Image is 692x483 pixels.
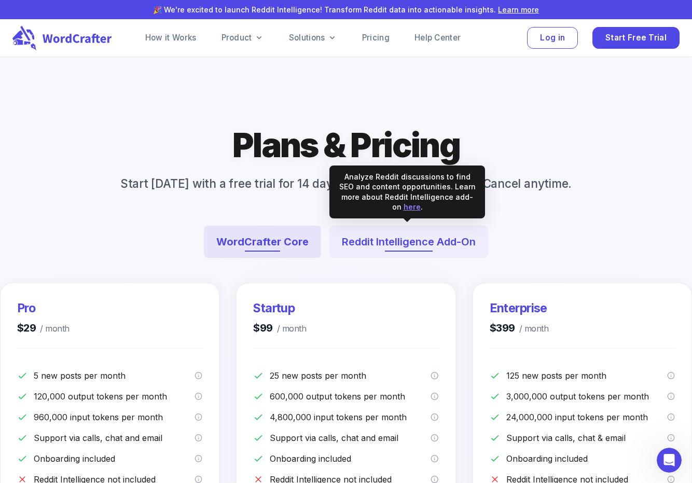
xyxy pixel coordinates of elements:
[498,5,539,14] a: Learn more
[506,432,667,444] p: Support via calls, chat & email
[17,321,70,336] h4: $29
[17,300,70,316] h3: Pro
[34,411,195,423] p: 960,000 input tokens per month
[17,4,675,15] p: 🎉 We're excited to launch Reddit Intelligence! Transform Reddit data into actionable insights.
[273,322,306,336] span: / month
[253,300,306,316] h3: Startup
[431,454,438,463] svg: We offer a comprehensive, hands-on onboarding for the entire team for customers with the startup ...
[195,434,202,442] svg: We offer support via calls, chat and email to our customers with the pro plan
[270,411,431,423] p: 4,800,000 input tokens per month
[145,32,197,44] a: How it Works
[329,226,488,258] button: Reddit Intelligence Add-On
[104,175,588,192] p: Start [DATE] with a free trial for 14 days. No long-term contracts. Cancel anytime.
[667,371,675,380] svg: A post is a new piece of content, an imported content for optimization or a content brief.
[506,411,667,423] p: 24,000,000 input tokens per month
[431,413,438,421] svg: Input tokens are the words you provide to the AI model as instructions. You can think of tokens a...
[404,202,421,211] a: here
[270,369,431,382] p: 25 new posts per month
[527,27,578,49] button: Log in
[270,432,431,444] p: Support via calls, chat and email
[490,300,548,316] h3: Enterprise
[431,434,438,442] svg: We offer support via calls, chat and email to our customers with the startup plan
[222,32,264,44] a: Product
[204,226,321,258] button: WordCrafter Core
[362,32,390,44] a: Pricing
[667,413,675,421] svg: Input tokens are the words you provide to the AI model as instructions. You can think of tokens a...
[515,322,548,336] span: / month
[253,321,306,336] h4: $99
[270,452,431,465] p: Onboarding included
[667,392,675,401] svg: Output tokens are the words/characters the model generates in response to your instructions. You ...
[540,31,565,45] span: Log in
[289,32,337,44] a: Solutions
[490,321,548,336] h4: $399
[34,452,195,465] p: Onboarding included
[34,369,195,382] p: 5 new posts per month
[414,32,461,44] a: Help Center
[657,448,682,473] iframe: Intercom live chat
[506,369,667,382] p: 125 new posts per month
[506,452,667,465] p: Onboarding included
[270,390,431,403] p: 600,000 output tokens per month
[605,31,667,45] span: Start Free Trial
[232,123,460,167] h1: Plans & Pricing
[431,392,438,401] svg: Output tokens are the words/characters the model generates in response to your instructions. You ...
[195,413,202,421] svg: Input tokens are the words you provide to the AI model as instructions. You can think of tokens a...
[506,390,667,403] p: 3,000,000 output tokens per month
[195,392,202,401] svg: Output tokens are the words/characters the model generates in response to your instructions. You ...
[195,371,202,380] svg: A post is a new piece of content, an imported content for optimization or a content brief.
[36,322,69,336] span: / month
[34,390,195,403] p: 120,000 output tokens per month
[338,172,477,212] div: Analyze Reddit discussions to find SEO and content opportunities. Learn more about Reddit Intelli...
[431,371,438,380] svg: A post is a new piece of content, an imported content for optimization or a content brief.
[667,434,675,442] svg: We offer support via calls, chat and email to our customers with the enterprise plan
[34,432,195,444] p: Support via calls, chat and email
[195,454,202,463] svg: We offer a comprehensive, hands-on onboarding for the entire team for customers with the pro plan...
[592,27,680,49] button: Start Free Trial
